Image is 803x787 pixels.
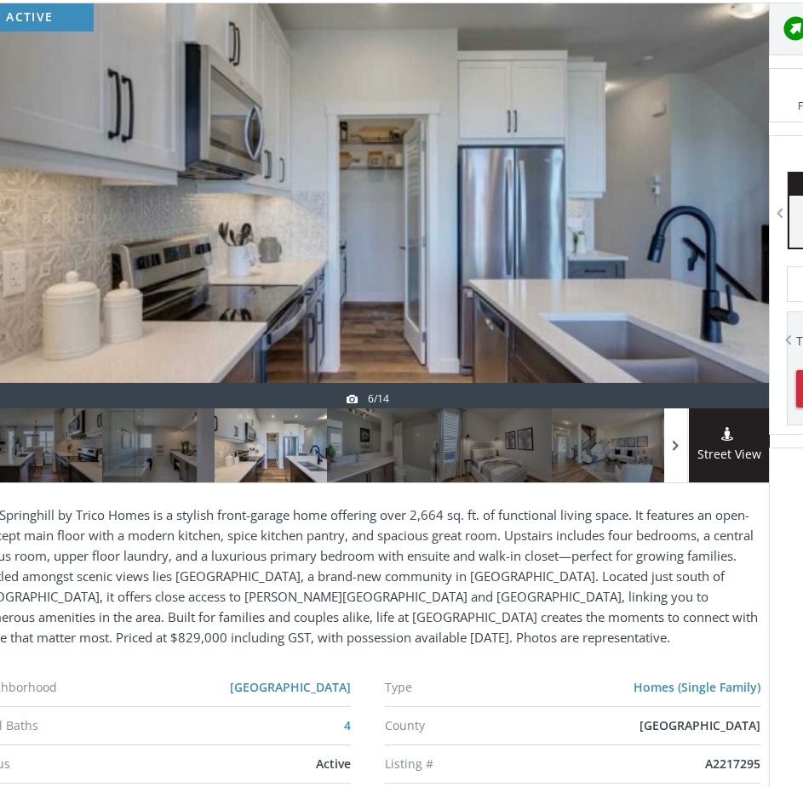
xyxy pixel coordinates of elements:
div: Listing # [385,758,526,770]
div: 6/14 [347,391,389,406]
span: [GEOGRAPHIC_DATA] [640,717,760,733]
div: County [385,720,526,732]
a: 4 [344,717,351,733]
span: Street View [689,445,770,465]
a: Homes (Single Family) [634,679,760,695]
span: Active [316,756,351,772]
span: A2217295 [705,756,760,772]
div: Type [385,681,526,693]
a: [GEOGRAPHIC_DATA] [230,679,351,695]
